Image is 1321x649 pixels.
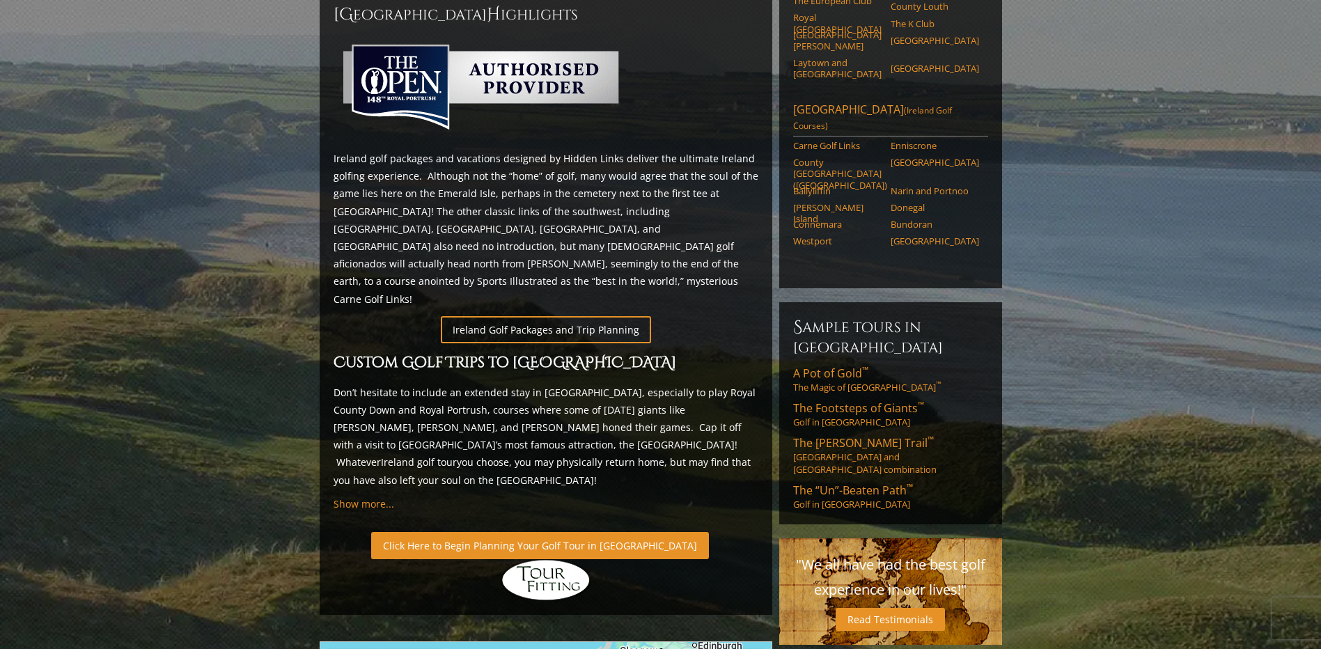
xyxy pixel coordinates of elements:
[334,497,394,510] a: Show more...
[793,104,952,132] span: (Ireland Golf Courses)
[793,12,882,35] a: Royal [GEOGRAPHIC_DATA]
[334,384,758,489] p: Don’t hesitate to include an extended stay in [GEOGRAPHIC_DATA], especially to play Royal County ...
[891,157,979,168] a: [GEOGRAPHIC_DATA]
[501,559,591,601] img: Hidden Links
[334,150,758,308] p: Ireland golf packages and vacations designed by Hidden Links deliver the ultimate Ireland golfing...
[793,483,988,510] a: The “Un”-Beaten Path™Golf in [GEOGRAPHIC_DATA]
[928,434,934,446] sup: ™
[891,18,979,29] a: The K Club
[793,366,868,381] span: A Pot of Gold
[793,102,988,136] a: [GEOGRAPHIC_DATA](Ireland Golf Courses)
[487,3,501,26] span: H
[907,481,913,493] sup: ™
[891,35,979,46] a: [GEOGRAPHIC_DATA]
[891,1,979,12] a: County Louth
[793,202,882,225] a: [PERSON_NAME] Island
[793,400,988,428] a: The Footsteps of Giants™Golf in [GEOGRAPHIC_DATA]
[793,435,934,451] span: The [PERSON_NAME] Trail
[891,63,979,74] a: [GEOGRAPHIC_DATA]
[793,552,988,602] p: "We all have had the best golf experience in our lives!"
[793,219,882,230] a: Connemara
[381,455,457,469] a: Ireland golf tour
[334,3,758,26] h2: [GEOGRAPHIC_DATA] ighlights
[793,157,882,191] a: County [GEOGRAPHIC_DATA] ([GEOGRAPHIC_DATA])
[918,399,924,411] sup: ™
[891,219,979,230] a: Bundoran
[793,29,882,52] a: [GEOGRAPHIC_DATA][PERSON_NAME]
[334,352,758,375] h2: Custom Golf Trips to [GEOGRAPHIC_DATA]
[793,185,882,196] a: Ballyliffin
[793,483,913,498] span: The “Un”-Beaten Path
[891,235,979,247] a: [GEOGRAPHIC_DATA]
[793,366,988,393] a: A Pot of Gold™The Magic of [GEOGRAPHIC_DATA]™
[793,235,882,247] a: Westport
[793,57,882,80] a: Laytown and [GEOGRAPHIC_DATA]
[891,202,979,213] a: Donegal
[862,364,868,376] sup: ™
[441,316,651,343] a: Ireland Golf Packages and Trip Planning
[793,400,924,416] span: The Footsteps of Giants
[371,532,709,559] a: Click Here to Begin Planning Your Golf Tour in [GEOGRAPHIC_DATA]
[793,435,988,476] a: The [PERSON_NAME] Trail™[GEOGRAPHIC_DATA] and [GEOGRAPHIC_DATA] combination
[891,185,979,196] a: Narin and Portnoo
[836,608,945,631] a: Read Testimonials
[793,140,882,151] a: Carne Golf Links
[891,140,979,151] a: Enniscrone
[936,380,941,389] sup: ™
[793,316,988,357] h6: Sample Tours in [GEOGRAPHIC_DATA]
